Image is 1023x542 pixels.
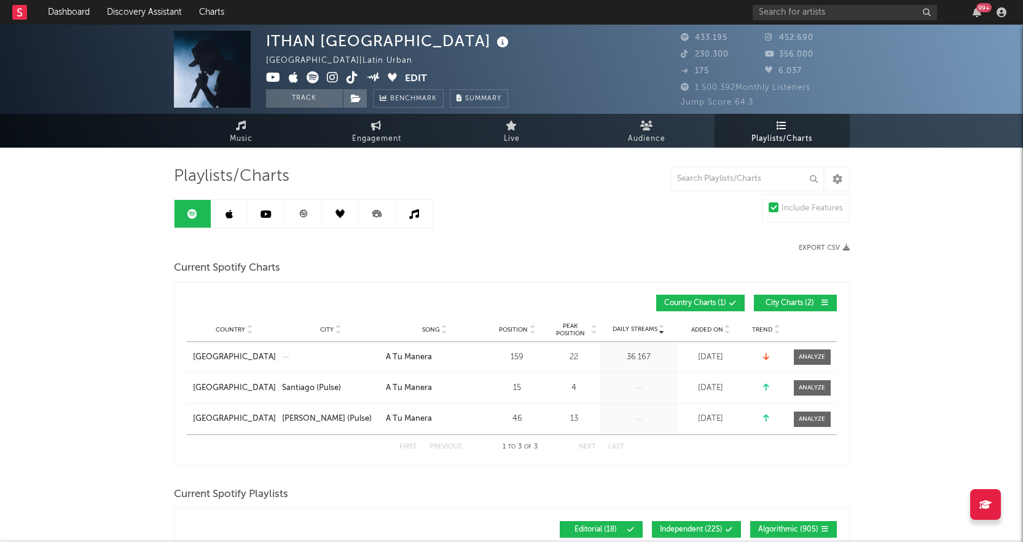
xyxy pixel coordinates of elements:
button: First [399,444,417,450]
span: Trend [752,326,772,333]
button: Last [608,444,624,450]
div: 15 [490,382,545,394]
button: Track [266,89,343,108]
button: Country Charts(1) [656,295,745,311]
div: 22 [551,351,597,364]
a: Live [444,114,579,148]
div: [GEOGRAPHIC_DATA] | Latin Urban [266,54,426,68]
a: [GEOGRAPHIC_DATA] [193,413,276,425]
input: Search Playlists/Charts [670,167,824,191]
div: ITHAN [GEOGRAPHIC_DATA] [266,31,512,51]
div: A Tu Manera [386,351,432,364]
div: [DATE] [680,351,742,364]
span: Daily Streams [613,325,657,334]
span: 452.690 [765,34,813,42]
span: Country [216,326,245,333]
span: Audience [628,132,665,146]
a: Music [174,114,309,148]
button: Export CSV [799,244,850,252]
div: Include Features [782,201,843,216]
div: 1 3 3 [487,440,554,455]
button: Editorial(18) [560,521,643,538]
button: Next [579,444,596,450]
button: Algorithmic(905) [750,521,837,538]
div: 46 [490,413,545,425]
button: Summary [450,89,508,108]
a: Benchmark [373,89,444,108]
span: Jump Score: 64.3 [681,98,753,106]
input: Search for artists [753,5,937,20]
button: City Charts(2) [754,295,837,311]
span: 230.300 [681,50,729,58]
span: 433.195 [681,34,727,42]
a: Playlists/Charts [715,114,850,148]
div: [PERSON_NAME] (Pulse) [282,413,372,425]
div: A Tu Manera [386,382,432,394]
span: 356.000 [765,50,813,58]
div: 4 [551,382,597,394]
span: Engagement [352,132,401,146]
span: City Charts ( 2 ) [762,300,818,307]
span: Current Spotify Charts [174,261,280,276]
span: Benchmark [390,92,437,106]
button: 99+ [973,7,981,17]
span: Position [499,326,528,333]
div: [DATE] [680,413,742,425]
span: Peak Position [551,322,590,337]
span: Summary [465,95,501,102]
a: Audience [579,114,715,148]
span: Song [422,326,440,333]
div: 99 + [976,3,992,12]
span: 6.037 [765,67,802,75]
div: 13 [551,413,597,425]
button: Previous [429,444,462,450]
span: Live [504,132,520,146]
span: City [320,326,334,333]
a: [GEOGRAPHIC_DATA] [193,351,276,364]
span: Current Spotify Playlists [174,487,288,502]
span: Added On [691,326,723,333]
span: of [524,444,531,450]
a: A Tu Manera [386,351,484,364]
div: 159 [490,351,545,364]
span: Playlists/Charts [751,132,812,146]
button: Edit [405,71,427,87]
div: 36.167 [603,351,674,364]
span: Editorial ( 18 ) [568,526,624,533]
a: [GEOGRAPHIC_DATA] [193,382,276,394]
div: A Tu Manera [386,413,432,425]
a: A Tu Manera [386,413,484,425]
button: Independent(225) [652,521,741,538]
div: [DATE] [680,382,742,394]
span: Algorithmic ( 905 ) [758,526,818,533]
span: 1.500.392 Monthly Listeners [681,84,810,92]
span: Country Charts ( 1 ) [664,300,726,307]
a: Santiago (Pulse) [282,382,380,394]
span: Music [230,132,253,146]
a: Engagement [309,114,444,148]
span: to [508,444,515,450]
span: Independent ( 225 ) [660,526,723,533]
a: A Tu Manera [386,382,484,394]
div: Santiago (Pulse) [282,382,341,394]
a: [PERSON_NAME] (Pulse) [282,413,380,425]
span: 175 [681,67,709,75]
span: Playlists/Charts [174,169,289,184]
